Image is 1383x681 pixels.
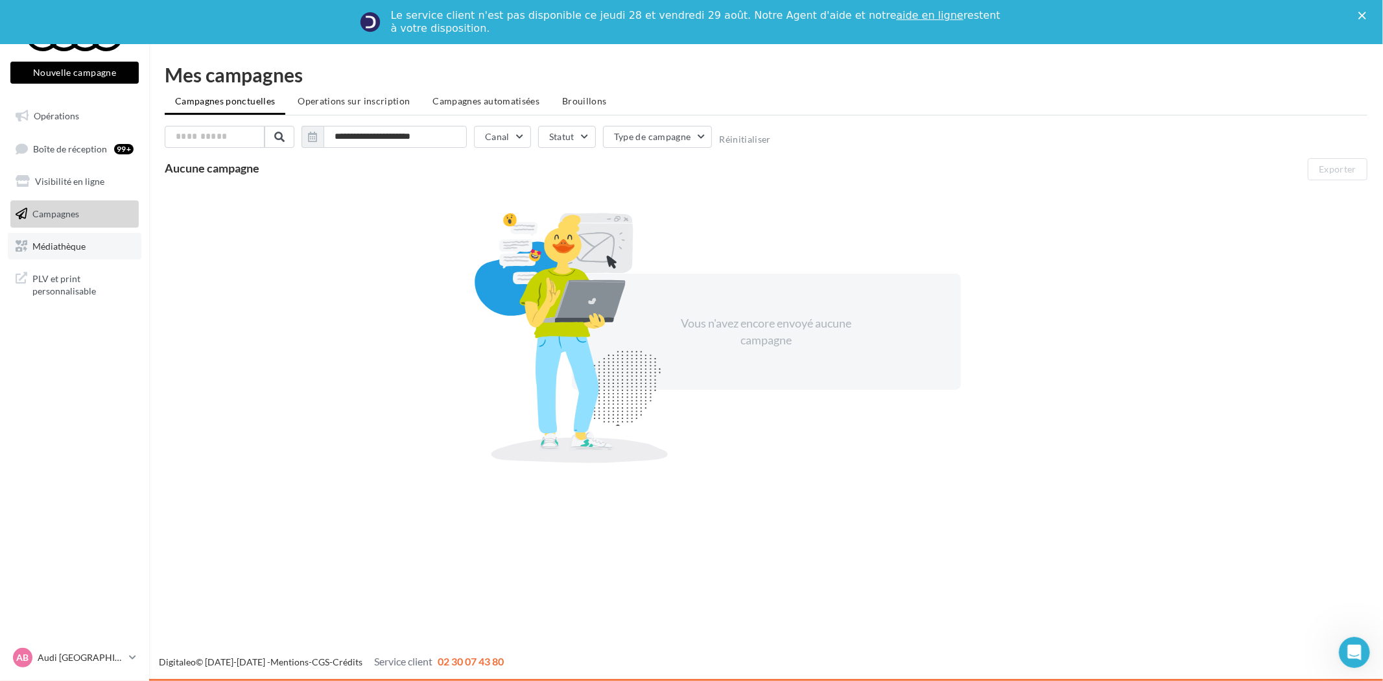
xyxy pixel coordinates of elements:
[474,126,531,148] button: Canal
[165,161,259,175] span: Aucune campagne
[8,135,141,163] a: Boîte de réception99+
[8,233,141,260] a: Médiathèque
[8,265,141,303] a: PLV et print personnalisable
[391,9,1003,35] div: Le service client n'est pas disponible ce jeudi 28 et vendredi 29 août. Notre Agent d'aide et not...
[562,95,607,106] span: Brouillons
[438,655,504,667] span: 02 30 07 43 80
[32,240,86,251] span: Médiathèque
[17,651,29,664] span: AB
[655,315,878,348] div: Vous n'avez encore envoyé aucune campagne
[32,270,134,298] span: PLV et print personnalisable
[114,144,134,154] div: 99+
[35,176,104,187] span: Visibilité en ligne
[38,651,124,664] p: Audi [GEOGRAPHIC_DATA]
[8,102,141,130] a: Opérations
[32,208,79,219] span: Campagnes
[360,12,381,32] img: Profile image for Service-Client
[10,645,139,670] a: AB Audi [GEOGRAPHIC_DATA]
[1308,158,1367,180] button: Exporter
[165,65,1367,84] div: Mes campagnes
[298,95,410,106] span: Operations sur inscription
[270,656,309,667] a: Mentions
[1358,12,1371,19] div: Fermer
[333,656,362,667] a: Crédits
[8,200,141,228] a: Campagnes
[33,143,107,154] span: Boîte de réception
[432,95,539,106] span: Campagnes automatisées
[8,168,141,195] a: Visibilité en ligne
[374,655,432,667] span: Service client
[312,656,329,667] a: CGS
[34,110,79,121] span: Opérations
[896,9,963,21] a: aide en ligne
[1339,637,1370,668] iframe: Intercom live chat
[719,134,771,145] button: Réinitialiser
[159,656,196,667] a: Digitaleo
[603,126,713,148] button: Type de campagne
[159,656,504,667] span: © [DATE]-[DATE] - - -
[538,126,596,148] button: Statut
[10,62,139,84] button: Nouvelle campagne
